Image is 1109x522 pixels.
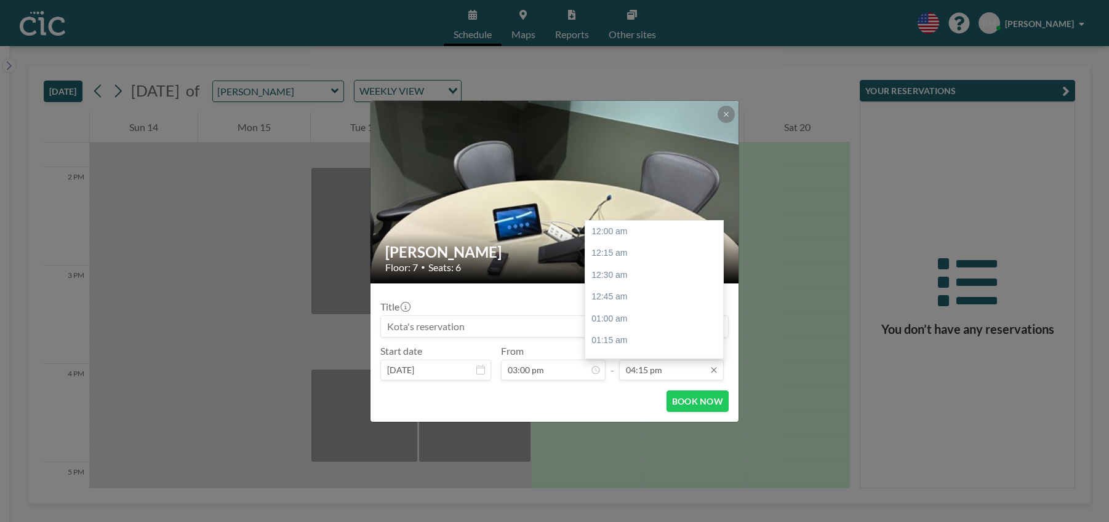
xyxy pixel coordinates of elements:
span: - [611,349,614,376]
div: 12:15 am [585,242,723,264]
input: Kota's reservation [381,316,728,337]
div: 12:00 am [585,221,723,243]
label: Start date [380,345,422,357]
button: BOOK NOW [667,390,729,412]
span: Floor: 7 [385,261,418,274]
div: 12:30 am [585,264,723,287]
label: Title [380,301,409,313]
div: 01:00 am [585,308,723,330]
div: 01:15 am [585,330,723,352]
label: From [501,345,524,357]
span: • [421,263,425,272]
span: Seats: 6 [428,261,461,274]
div: 12:45 am [585,286,723,308]
h2: [PERSON_NAME] [385,243,725,261]
div: 01:30 am [585,352,723,374]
